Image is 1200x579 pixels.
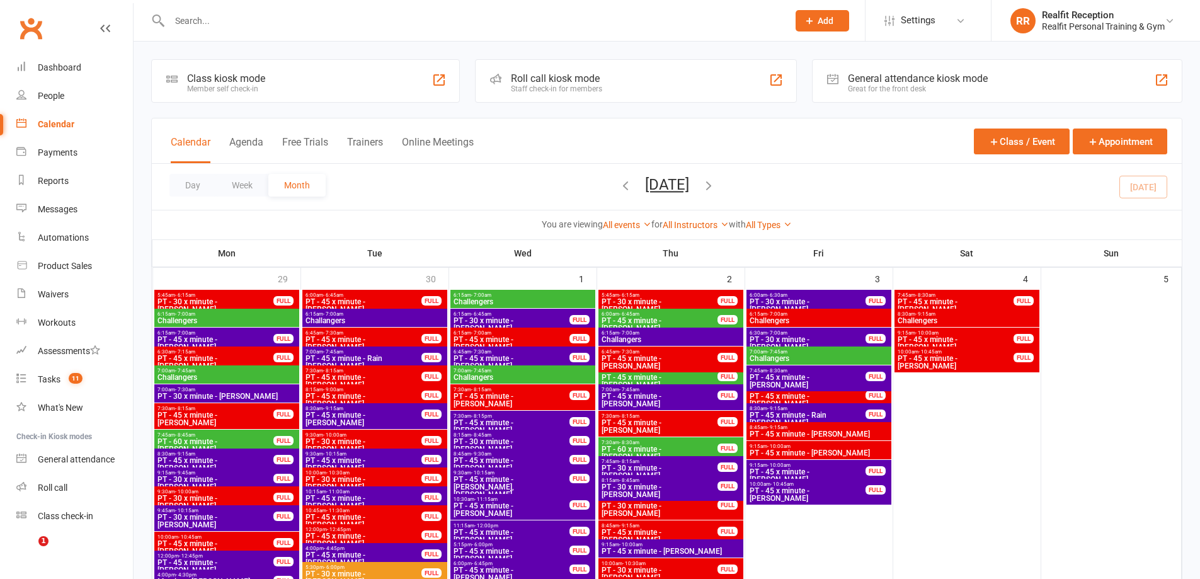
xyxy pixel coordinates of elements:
[323,292,343,298] span: - 6:45am
[273,436,294,445] div: FULL
[323,387,343,393] span: - 9:00am
[601,387,718,393] span: 7:00am
[749,317,889,324] span: Challengers
[157,292,274,298] span: 5:45am
[169,174,216,197] button: Day
[1042,9,1165,21] div: Realfit Reception
[767,406,787,411] span: - 9:15am
[601,440,718,445] span: 7:30am
[323,368,343,374] span: - 8:15am
[453,413,570,419] span: 7:30am
[471,387,491,393] span: - 8:15am
[897,311,1037,317] span: 8:30am
[471,432,491,438] span: - 8:45am
[305,451,422,457] span: 9:30am
[273,334,294,343] div: FULL
[897,336,1014,351] span: PT - 45 x minute - [PERSON_NAME]
[717,500,738,510] div: FULL
[601,298,718,313] span: PT - 30 x minute - [PERSON_NAME]
[157,336,274,351] span: PT - 45 x minute - [PERSON_NAME]
[875,268,893,289] div: 3
[767,462,791,468] span: - 10:00am
[157,411,274,427] span: PT - 45 x minute - [PERSON_NAME]
[16,139,133,167] a: Payments
[453,330,570,336] span: 6:15am
[69,373,83,384] span: 11
[915,292,935,298] span: - 8:30am
[749,292,866,298] span: 6:00am
[305,495,422,510] span: PT - 45 x minute - [PERSON_NAME]
[38,403,83,413] div: What's New
[38,454,115,464] div: General attendance
[157,489,274,495] span: 9:30am
[157,451,274,457] span: 8:30am
[471,349,491,355] span: - 7:30am
[749,425,889,430] span: 8:45am
[305,432,422,438] span: 9:30am
[157,476,274,491] span: PT - 30 x minute - [PERSON_NAME]
[216,174,268,197] button: Week
[453,317,570,332] span: PT - 30 x minute - [PERSON_NAME]
[305,476,422,491] span: PT - 30 x minute - [PERSON_NAME]
[619,413,639,419] span: - 8:15am
[1010,8,1036,33] div: RR
[421,391,442,400] div: FULL
[453,336,570,351] span: PT - 45 x minute - [PERSON_NAME]
[619,440,639,445] span: - 8:30am
[897,355,1014,370] span: PT - 45 x minute - [PERSON_NAME]
[426,268,449,289] div: 30
[818,16,833,26] span: Add
[453,311,570,317] span: 6:15am
[749,444,889,449] span: 9:15am
[187,72,265,84] div: Class kiosk mode
[157,317,297,324] span: Challengers
[421,474,442,483] div: FULL
[729,219,746,229] strong: with
[16,337,133,365] a: Assessments
[421,493,442,502] div: FULL
[449,240,597,267] th: Wed
[1023,268,1041,289] div: 4
[767,425,787,430] span: - 9:15am
[323,406,343,411] span: - 9:15am
[749,393,866,408] span: PT - 45 x minute - [PERSON_NAME]
[746,220,792,230] a: All Types
[38,261,92,271] div: Product Sales
[38,374,60,384] div: Tasks
[175,292,195,298] span: - 6:15am
[471,451,491,457] span: - 9:30am
[157,368,297,374] span: 7:00am
[305,406,422,411] span: 8:30am
[645,176,689,193] button: [DATE]
[749,355,889,362] span: Challangers
[603,220,651,230] a: All events
[453,292,593,298] span: 6:15am
[305,292,422,298] span: 6:00am
[601,374,718,389] span: PT - 45 x minute - [PERSON_NAME]
[175,451,195,457] span: - 9:15am
[421,436,442,445] div: FULL
[749,374,866,389] span: PT - 45 x minute - [PERSON_NAME]
[767,349,787,355] span: - 7:45am
[569,417,590,427] div: FULL
[453,419,570,434] span: PT - 45 x minute - [PERSON_NAME]
[175,432,195,438] span: - 8:45am
[421,353,442,362] div: FULL
[38,483,67,493] div: Roll call
[421,410,442,419] div: FULL
[16,309,133,337] a: Workouts
[569,353,590,362] div: FULL
[749,449,889,457] span: PT - 45 x minute - [PERSON_NAME]
[717,353,738,362] div: FULL
[770,481,794,487] span: - 10:45am
[796,10,849,32] button: Add
[471,330,491,336] span: - 7:00am
[717,462,738,472] div: FULL
[38,176,69,186] div: Reports
[157,330,274,336] span: 6:15am
[749,406,866,411] span: 8:30am
[157,387,297,393] span: 7:00am
[453,451,570,457] span: 8:45am
[38,204,77,214] div: Messages
[305,330,422,336] span: 6:45am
